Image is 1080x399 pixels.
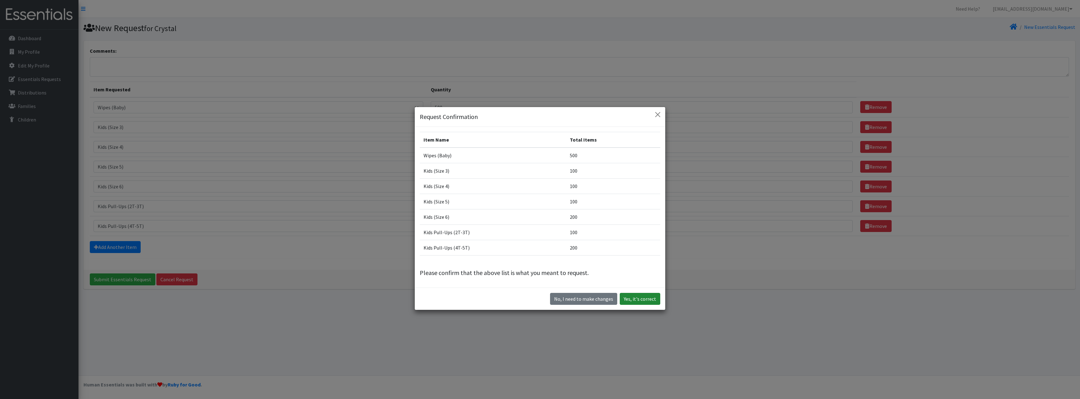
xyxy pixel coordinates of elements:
td: Kids (Size 6) [420,209,566,224]
td: Kids Pull-Ups (2T-3T) [420,224,566,240]
td: Wipes (Baby) [420,148,566,163]
td: 100 [566,178,660,194]
p: Please confirm that the above list is what you meant to request. [420,268,660,278]
td: Kids Pull-Ups (4T-5T) [420,240,566,255]
td: 200 [566,240,660,255]
td: Kids (Size 3) [420,163,566,178]
td: Kids (Size 5) [420,194,566,209]
th: Item Name [420,132,566,148]
td: 100 [566,194,660,209]
td: 100 [566,224,660,240]
h5: Request Confirmation [420,112,478,121]
button: Close [653,110,663,120]
th: Total Items [566,132,660,148]
td: Kids (Size 4) [420,178,566,194]
button: Yes, it's correct [620,293,660,305]
td: 100 [566,163,660,178]
button: No I need to make changes [550,293,617,305]
td: 500 [566,148,660,163]
td: 200 [566,209,660,224]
